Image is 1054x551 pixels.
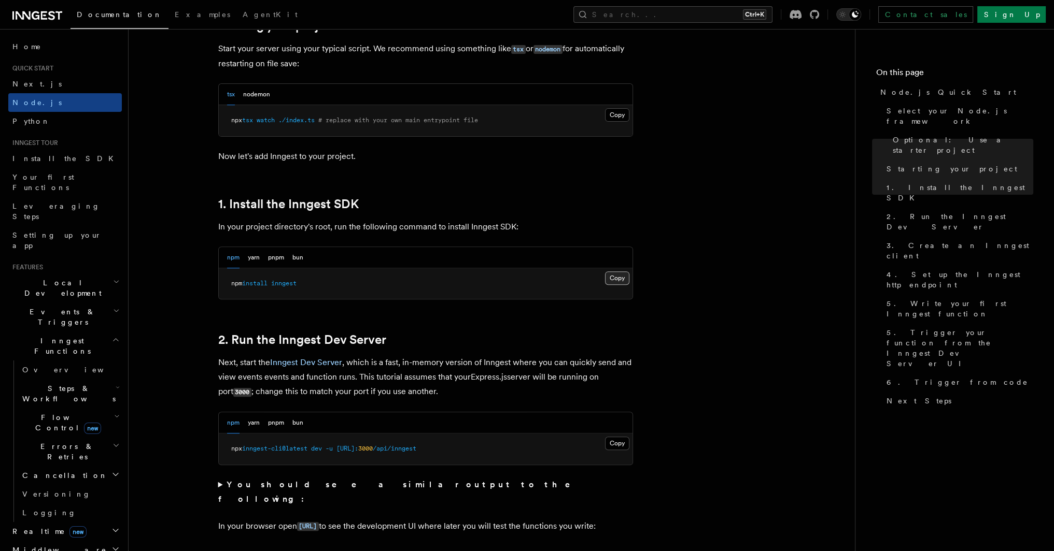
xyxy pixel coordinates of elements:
button: Steps & Workflows [18,379,122,408]
a: Overview [18,360,122,379]
a: Node.js Quick Start [876,83,1033,102]
span: Realtime [8,526,87,536]
kbd: Ctrl+K [743,9,766,20]
span: Flow Control [18,412,114,433]
button: Toggle dark mode [836,8,861,21]
span: ./index.ts [278,117,315,124]
a: Setting up your app [8,226,122,255]
button: Flow Controlnew [18,408,122,437]
a: Versioning [18,485,122,503]
button: yarn [248,412,260,433]
button: Search...Ctrl+K [573,6,772,23]
p: Now let's add Inngest to your project. [218,149,633,164]
span: Optional: Use a starter project [893,135,1033,155]
span: Overview [22,366,129,374]
button: pnpm [268,247,284,268]
button: nodemon [243,84,270,105]
a: Node.js [8,93,122,112]
span: npx [231,445,242,452]
span: Inngest tour [8,139,58,147]
a: 1. Install the Inngest SDK [218,197,359,211]
a: Next Steps [882,392,1033,410]
span: Features [8,263,43,271]
button: Copy [605,271,629,285]
a: Your first Functions [8,168,122,197]
span: 2. Run the Inngest Dev Server [887,211,1033,232]
p: Next, start the , which is a fast, in-memory version of Inngest where you can quickly send and vi... [218,355,633,399]
button: tsx [227,84,235,105]
button: Local Development [8,273,122,302]
span: npx [231,117,242,124]
a: 4. Set up the Inngest http endpoint [882,265,1033,294]
span: [URL]: [336,445,358,452]
button: Copy [605,437,629,450]
p: In your browser open to see the development UI where later you will test the functions you write: [218,519,633,534]
button: Errors & Retries [18,437,122,466]
a: Next.js [8,75,122,93]
a: 5. Trigger your function from the Inngest Dev Server UI [882,323,1033,373]
a: tsx [511,44,526,53]
a: [URL] [297,521,319,531]
span: Select your Node.js framework [887,106,1033,126]
span: Next.js [12,80,62,88]
span: Cancellation [18,470,108,481]
strong: You should see a similar output to the following: [218,480,585,504]
button: pnpm [268,412,284,433]
span: 3. Create an Inngest client [887,240,1033,261]
code: 3000 [233,388,251,397]
span: Starting your project [887,164,1017,174]
span: Node.js Quick Start [880,87,1016,97]
button: Copy [605,108,629,122]
span: /api/inngest [373,445,416,452]
code: tsx [511,45,526,54]
button: Realtimenew [8,522,122,541]
a: Select your Node.js framework [882,102,1033,130]
a: Examples [168,3,236,28]
span: Install the SDK [12,154,120,163]
span: Steps & Workflows [18,383,116,404]
p: In your project directory's root, run the following command to install Inngest SDK: [218,220,633,234]
a: Starting your project [882,160,1033,178]
span: 4. Set up the Inngest http endpoint [887,269,1033,290]
button: bun [292,247,303,268]
a: Sign Up [977,6,1046,23]
button: yarn [248,247,260,268]
div: Inngest Functions [8,360,122,522]
span: Local Development [8,278,113,298]
a: Contact sales [878,6,973,23]
span: Leveraging Steps [12,202,100,221]
span: inngest-cli@latest [242,445,307,452]
span: Quick start [8,64,53,72]
span: Errors & Retries [18,441,113,462]
span: # replace with your own main entrypoint file [318,117,478,124]
a: Python [8,112,122,130]
span: Versioning [22,490,91,498]
h4: On this page [876,66,1033,83]
a: Inngest Dev Server [270,357,342,367]
code: [URL] [297,522,319,531]
span: install [242,280,268,287]
span: Home [12,41,41,52]
span: npm [231,280,242,287]
span: inngest [271,280,297,287]
a: 2. Run the Inngest Dev Server [218,332,386,347]
a: 3. Create an Inngest client [882,236,1033,265]
span: dev [311,445,322,452]
a: 1. Install the Inngest SDK [882,178,1033,207]
a: Optional: Use a starter project [889,130,1033,160]
summary: You should see a similar output to the following: [218,477,633,506]
span: 1. Install the Inngest SDK [887,182,1033,203]
span: Documentation [77,10,162,19]
a: Install the SDK [8,149,122,168]
span: new [69,526,87,538]
button: Cancellation [18,466,122,485]
a: 6. Trigger from code [882,373,1033,392]
code: nodemon [533,45,563,54]
span: Your first Functions [12,173,74,192]
a: nodemon [533,44,563,53]
button: npm [227,247,240,268]
p: Start your server using your typical script. We recommend using something like or for automatical... [218,41,633,71]
span: tsx [242,117,253,124]
span: Events & Triggers [8,307,113,327]
a: 2. Run the Inngest Dev Server [882,207,1033,236]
